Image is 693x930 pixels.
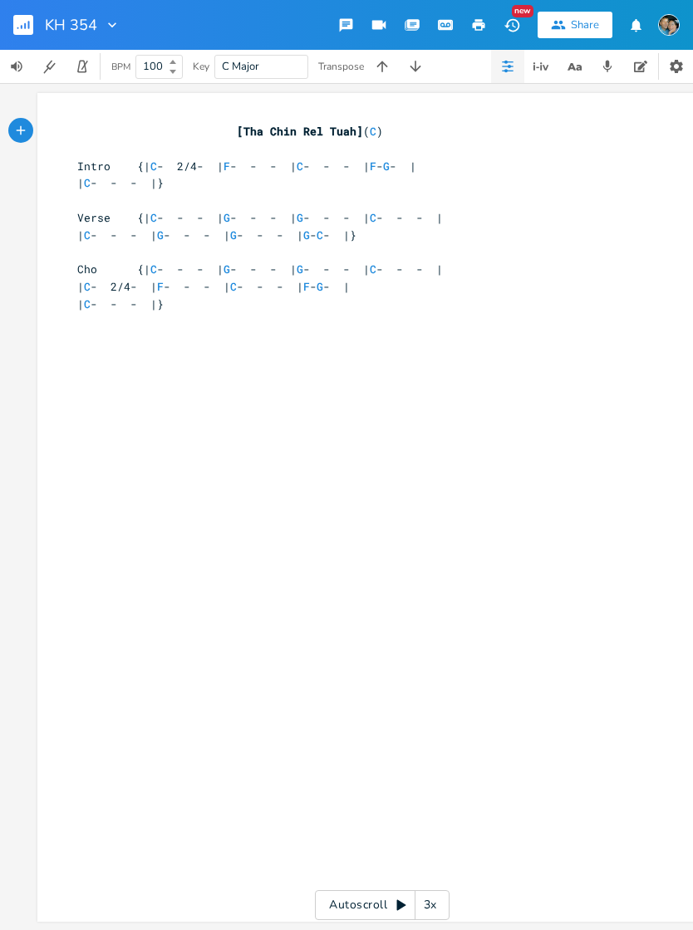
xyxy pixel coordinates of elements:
[84,228,91,242] span: C
[111,62,130,71] div: BPM
[237,124,363,139] span: [Tha Chin Rel Tuah]
[222,59,259,74] span: C Major
[317,228,323,242] span: C
[370,124,376,139] span: C
[512,5,533,17] div: New
[538,12,612,38] button: Share
[370,210,376,225] span: C
[193,61,209,71] div: Key
[77,124,383,139] span: ( )
[77,262,443,277] span: Cho {| - - - | - - - | - - - | - - - |
[224,210,230,225] span: G
[77,279,350,294] span: | - 2/4- | - - - | - - - | - - |
[658,14,680,36] img: KLBC Worship Team
[317,279,323,294] span: G
[224,262,230,277] span: G
[370,262,376,277] span: C
[150,262,157,277] span: C
[77,228,356,242] span: | - - - | - - - | - - - | - - |}
[157,279,164,294] span: F
[303,228,310,242] span: G
[77,159,416,174] span: Intro {| - 2/4- | - - - | - - - | - - |
[297,159,303,174] span: C
[297,210,303,225] span: G
[84,175,91,190] span: C
[77,210,443,225] span: Verse {| - - - | - - - | - - - | - - - |
[370,159,376,174] span: F
[157,228,164,242] span: G
[77,296,164,311] span: | - - - |}
[230,279,237,294] span: C
[415,890,445,920] div: 3x
[495,10,528,40] button: New
[84,279,91,294] span: C
[77,175,164,190] span: | - - - |}
[303,279,310,294] span: F
[297,262,303,277] span: G
[571,17,599,32] div: Share
[150,159,157,174] span: C
[224,159,230,174] span: F
[45,17,97,32] span: KH 354
[318,61,364,71] div: Transpose
[84,296,91,311] span: C
[150,210,157,225] span: C
[230,228,237,242] span: G
[383,159,390,174] span: G
[315,890,450,920] div: Autoscroll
